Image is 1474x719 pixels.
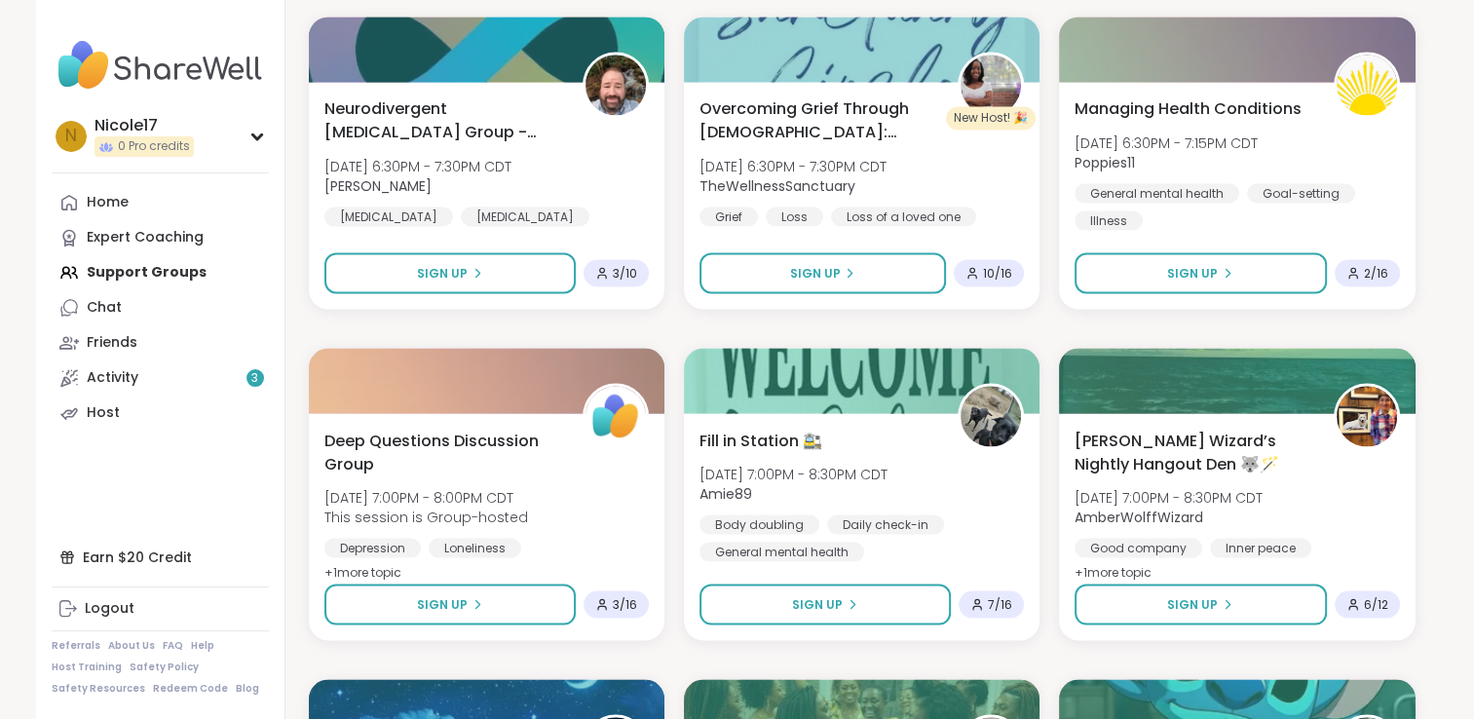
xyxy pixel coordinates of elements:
a: Help [191,639,214,653]
img: ShareWell Nav Logo [52,31,269,99]
span: [DATE] 7:00PM - 8:30PM CDT [699,464,888,483]
a: Redeem Code [153,682,228,696]
span: Sign Up [417,595,468,613]
span: Sign Up [417,264,468,282]
a: Safety Resources [52,682,145,696]
button: Sign Up [324,584,576,624]
div: Logout [85,599,134,619]
div: [MEDICAL_DATA] [461,207,589,226]
div: Goal-setting [1247,183,1355,203]
span: Managing Health Conditions [1075,97,1302,121]
span: 3 [251,370,258,387]
div: Loss of a loved one [831,207,976,226]
button: Sign Up [324,252,576,293]
img: Brian_L [586,55,646,115]
a: Home [52,185,269,220]
a: Host [52,396,269,431]
div: Host [87,403,120,423]
div: Chat [87,298,122,318]
button: Sign Up [699,584,951,624]
div: [MEDICAL_DATA] [324,207,453,226]
button: Sign Up [1075,584,1326,624]
b: TheWellnessSanctuary [699,175,855,195]
div: Home [87,193,129,212]
span: [DATE] 6:30PM - 7:15PM CDT [1075,132,1258,152]
div: Inner peace [1210,538,1311,557]
a: Safety Policy [130,661,199,674]
span: 0 Pro credits [118,138,190,155]
div: Loss [766,207,823,226]
span: [PERSON_NAME] Wizard’s Nightly Hangout Den 🐺🪄 [1075,429,1311,475]
b: AmberWolffWizard [1075,507,1203,526]
a: Activity3 [52,360,269,396]
a: Chat [52,290,269,325]
a: Expert Coaching [52,220,269,255]
span: Fill in Station 🚉 [699,429,822,452]
span: 10 / 16 [983,265,1012,281]
span: [DATE] 7:00PM - 8:00PM CDT [324,487,528,507]
span: [DATE] 7:00PM - 8:30PM CDT [1075,487,1263,507]
span: Sign Up [1167,595,1218,613]
button: Sign Up [699,252,946,293]
a: Friends [52,325,269,360]
span: 6 / 12 [1364,596,1388,612]
div: Body doubling [699,514,819,534]
b: [PERSON_NAME] [324,175,432,195]
span: Deep Questions Discussion Group [324,429,561,475]
a: Blog [236,682,259,696]
div: Expert Coaching [87,228,204,247]
div: Daily check-in [827,514,944,534]
div: Friends [87,333,137,353]
div: Good company [1075,538,1202,557]
div: Nicole17 [94,115,194,136]
span: Neurodivergent [MEDICAL_DATA] Group - [DATE] [324,97,561,144]
img: Amie89 [961,386,1021,446]
div: Activity [87,368,138,388]
span: 7 / 16 [988,596,1012,612]
span: [DATE] 6:30PM - 7:30PM CDT [699,156,887,175]
a: Logout [52,591,269,626]
b: Amie89 [699,483,752,503]
img: Poppies11 [1337,55,1397,115]
div: General mental health [1075,183,1239,203]
span: [DATE] 6:30PM - 7:30PM CDT [324,156,511,175]
img: TheWellnessSanctuary [961,55,1021,115]
span: Sign Up [792,595,843,613]
span: 2 / 16 [1364,265,1388,281]
div: General mental health [699,542,864,561]
div: Loneliness [429,538,521,557]
span: N [65,124,77,149]
div: New Host! 🎉 [946,106,1036,130]
img: AmberWolffWizard [1337,386,1397,446]
img: ShareWell [586,386,646,446]
span: Sign Up [1167,264,1218,282]
div: Depression [324,538,421,557]
span: 3 / 10 [613,265,637,281]
a: Host Training [52,661,122,674]
span: Overcoming Grief Through [DEMOGRAPHIC_DATA]: Sanctuary Circle [699,97,936,144]
div: Grief [699,207,758,226]
div: Earn $20 Credit [52,540,269,575]
a: FAQ [163,639,183,653]
a: About Us [108,639,155,653]
button: Sign Up [1075,252,1326,293]
div: Illness [1075,210,1143,230]
span: Sign Up [789,264,840,282]
span: This session is Group-hosted [324,507,528,526]
a: Referrals [52,639,100,653]
span: 3 / 16 [613,596,637,612]
b: Poppies11 [1075,152,1135,171]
